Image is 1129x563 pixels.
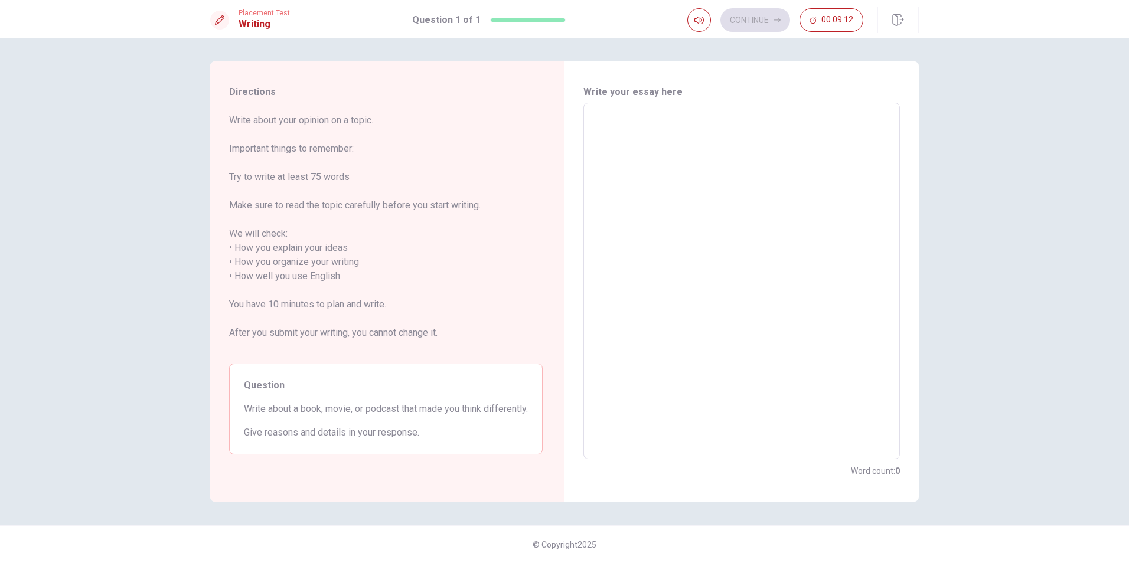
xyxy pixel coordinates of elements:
[229,113,543,354] span: Write about your opinion on a topic. Important things to remember: Try to write at least 75 words...
[244,425,528,440] span: Give reasons and details in your response.
[821,15,853,25] span: 00:09:12
[800,8,863,32] button: 00:09:12
[239,9,290,17] span: Placement Test
[851,464,900,478] h6: Word count :
[239,17,290,31] h1: Writing
[244,378,528,392] span: Question
[412,13,481,27] h1: Question 1 of 1
[583,85,900,99] h6: Write your essay here
[895,466,900,476] strong: 0
[244,402,528,416] span: Write about a book, movie, or podcast that made you think differently.
[229,85,543,99] span: Directions
[533,540,596,549] span: © Copyright 2025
